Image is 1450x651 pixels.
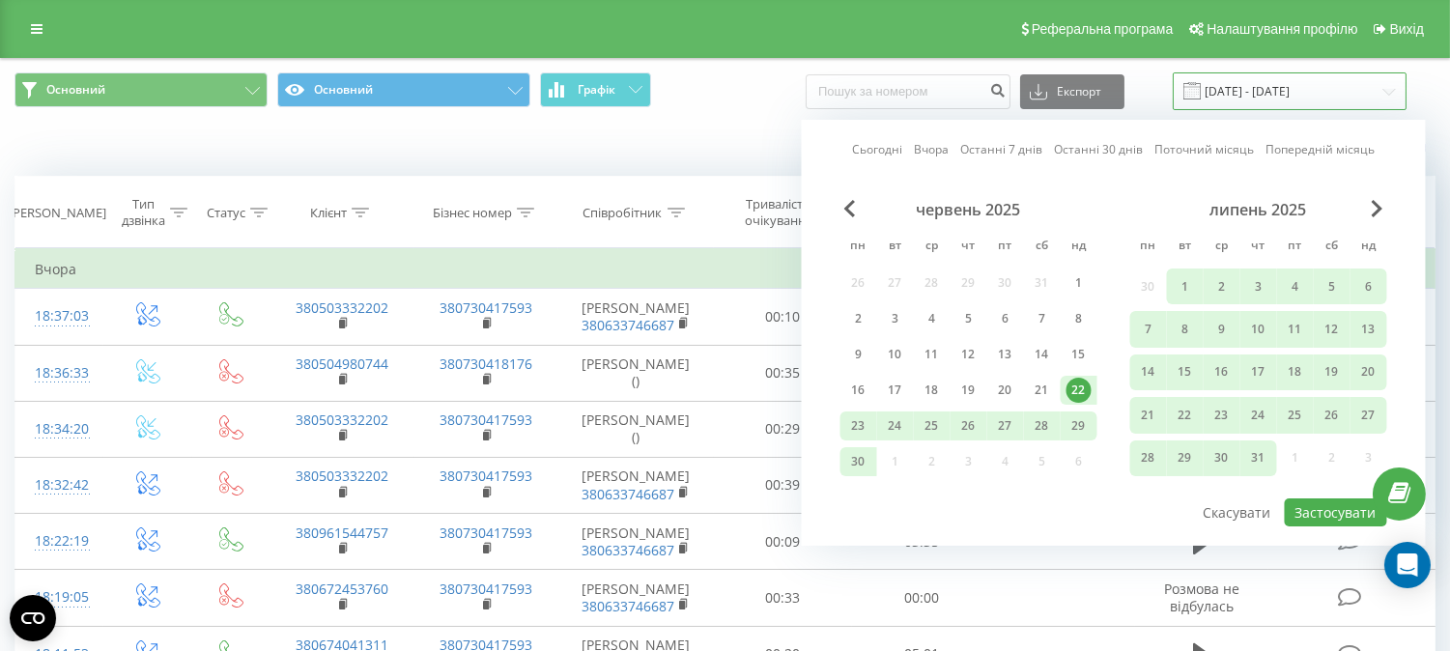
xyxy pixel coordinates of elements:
td: [PERSON_NAME] () [558,401,714,457]
span: Налаштування профілю [1207,21,1357,37]
div: нд 6 лип 2025 р. [1350,269,1387,304]
a: 380961544757 [296,524,388,542]
div: ср 23 лип 2025 р. [1204,397,1240,433]
div: 25 [920,413,945,439]
div: 18:32:42 [35,467,84,504]
div: сб 7 черв 2025 р. [1024,304,1061,333]
div: 9 [1209,317,1235,342]
div: 6 [993,306,1018,331]
div: Open Intercom Messenger [1384,542,1431,588]
div: 5 [1320,274,1345,299]
div: 19 [956,378,981,403]
div: вт 1 лип 2025 р. [1167,269,1204,304]
span: Основний [46,82,105,98]
a: 380633746687 [582,485,674,503]
div: пн 28 лип 2025 р. [1130,440,1167,476]
div: сб 28 черв 2025 р. [1024,411,1061,440]
div: пн 16 черв 2025 р. [840,376,877,405]
div: 1 [1173,274,1198,299]
div: пт 20 черв 2025 р. [987,376,1024,405]
div: 28 [1136,445,1161,470]
div: нд 20 лип 2025 р. [1350,354,1387,390]
div: чт 31 лип 2025 р. [1240,440,1277,476]
button: Основний [277,72,530,107]
button: Експорт [1020,74,1124,109]
div: чт 17 лип 2025 р. [1240,354,1277,390]
div: нд 15 черв 2025 р. [1061,340,1097,369]
div: ср 2 лип 2025 р. [1204,269,1240,304]
div: 24 [883,413,908,439]
td: Вчора [15,250,1436,289]
abbr: субота [1318,233,1347,262]
td: 00:00 [852,570,991,626]
a: 380504980744 [296,354,388,373]
td: [PERSON_NAME] [558,457,714,513]
div: ср 30 лип 2025 р. [1204,440,1240,476]
div: пн 2 черв 2025 р. [840,304,877,333]
div: Тривалість очікування [731,196,826,229]
a: Попередній місяць [1265,140,1375,158]
div: чт 26 черв 2025 р. [951,411,987,440]
div: 10 [1246,317,1271,342]
div: 2 [846,306,871,331]
div: 3 [883,306,908,331]
div: нд 29 черв 2025 р. [1061,411,1097,440]
div: ср 11 черв 2025 р. [914,340,951,369]
div: 21 [1030,378,1055,403]
a: 380730417593 [440,467,532,485]
div: 3 [1246,274,1271,299]
abbr: понеділок [1134,233,1163,262]
td: 00:33 [714,570,853,626]
div: пт 6 черв 2025 р. [987,304,1024,333]
span: Вихід [1390,21,1424,37]
td: 00:35 [714,345,853,401]
div: 31 [1246,445,1271,470]
div: вт 3 черв 2025 р. [877,304,914,333]
a: Сьогодні [852,140,902,158]
a: 380633746687 [582,541,674,559]
div: 10 [883,342,908,367]
abbr: вівторок [1171,233,1200,262]
div: 23 [1209,403,1235,428]
div: ср 9 лип 2025 р. [1204,311,1240,347]
div: сб 12 лип 2025 р. [1314,311,1350,347]
div: сб 5 лип 2025 р. [1314,269,1350,304]
td: 00:10 [714,289,853,345]
div: пн 7 лип 2025 р. [1130,311,1167,347]
abbr: четвер [954,233,983,262]
div: 18 [920,378,945,403]
div: Статус [207,205,245,221]
div: 29 [1066,413,1092,439]
abbr: середа [918,233,947,262]
div: пт 4 лип 2025 р. [1277,269,1314,304]
div: 23 [846,413,871,439]
button: Основний [14,72,268,107]
div: нд 1 черв 2025 р. [1061,269,1097,297]
div: сб 14 черв 2025 р. [1024,340,1061,369]
a: 380503332202 [296,410,388,429]
div: ср 16 лип 2025 р. [1204,354,1240,390]
div: пт 11 лип 2025 р. [1277,311,1314,347]
a: 380503332202 [296,467,388,485]
div: вт 10 черв 2025 р. [877,340,914,369]
td: 00:29 [714,401,853,457]
td: [PERSON_NAME] [558,570,714,626]
span: Реферальна програма [1032,21,1174,37]
button: Графік [540,72,651,107]
div: 30 [846,449,871,474]
a: Останні 7 днів [960,140,1042,158]
div: 26 [1320,403,1345,428]
div: 27 [1356,403,1381,428]
div: ср 25 черв 2025 р. [914,411,951,440]
div: 18:37:03 [35,297,84,335]
div: 14 [1030,342,1055,367]
div: червень 2025 [840,200,1097,219]
abbr: середа [1208,233,1237,262]
input: Пошук за номером [806,74,1010,109]
div: 17 [1246,359,1271,384]
div: 8 [1173,317,1198,342]
a: 380633746687 [582,597,674,615]
div: 8 [1066,306,1092,331]
div: чт 5 черв 2025 р. [951,304,987,333]
div: 29 [1173,445,1198,470]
